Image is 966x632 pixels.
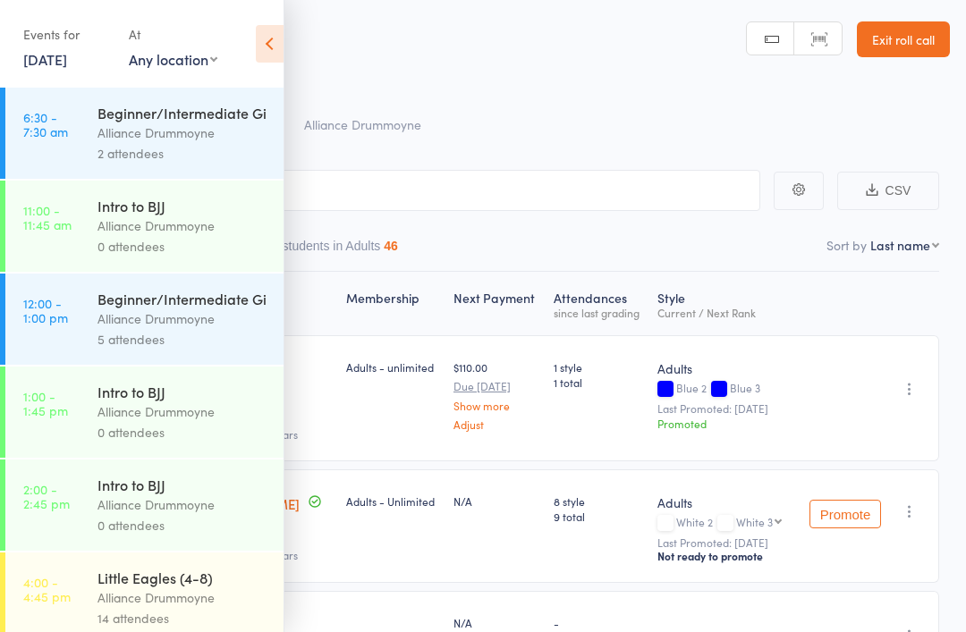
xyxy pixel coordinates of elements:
[346,359,439,375] div: Adults - unlimited
[857,21,950,57] a: Exit roll call
[5,367,284,458] a: 1:00 -1:45 pmIntro to BJJAlliance Drummoyne0 attendees
[97,401,268,422] div: Alliance Drummoyne
[453,615,539,630] div: N/A
[657,359,789,377] div: Adults
[5,181,284,272] a: 11:00 -11:45 amIntro to BJJAlliance Drummoyne0 attendees
[453,359,539,430] div: $110.00
[304,115,421,133] span: Alliance Drummoyne
[97,103,268,122] div: Beginner/Intermediate Gi
[97,475,268,494] div: Intro to BJJ
[554,615,644,630] div: -
[453,380,539,392] small: Due [DATE]
[554,509,644,524] span: 9 total
[650,280,796,327] div: Style
[453,493,539,509] div: N/A
[23,203,72,232] time: 11:00 - 11:45 am
[97,308,268,329] div: Alliance Drummoyne
[23,296,68,324] time: 12:00 - 1:00 pm
[657,493,789,511] div: Adults
[657,307,789,318] div: Current / Next Rank
[97,422,268,442] div: 0 attendees
[23,49,67,69] a: [DATE]
[97,215,268,236] div: Alliance Drummoyne
[248,230,398,271] button: Other students in Adults46
[129,20,217,49] div: At
[554,359,644,375] span: 1 style
[826,236,867,254] label: Sort by
[23,20,111,49] div: Events for
[23,482,70,510] time: 2:00 - 2:45 pm
[657,516,789,531] div: White 2
[870,236,930,254] div: Last name
[339,280,446,327] div: Membership
[97,494,268,515] div: Alliance Drummoyne
[5,274,284,365] a: 12:00 -1:00 pmBeginner/Intermediate GiAlliance Drummoyne5 attendees
[657,402,789,415] small: Last Promoted: [DATE]
[23,389,68,417] time: 1:00 - 1:45 pm
[97,329,268,350] div: 5 attendees
[97,382,268,401] div: Intro to BJJ
[97,568,268,587] div: Little Eagles (4-8)
[23,575,71,603] time: 4:00 - 4:45 pm
[23,110,68,139] time: 6:30 - 7:30 am
[657,536,789,549] small: Last Promoted: [DATE]
[97,236,268,257] div: 0 attendees
[453,418,539,430] a: Adjust
[657,382,789,397] div: Blue 2
[554,307,644,318] div: since last grading
[453,400,539,411] a: Show more
[27,170,760,211] input: Search by name
[730,380,760,395] span: Blue 3
[97,608,268,628] div: 14 attendees
[384,239,398,253] div: 46
[657,416,789,431] div: Promoted
[837,172,939,210] button: CSV
[657,549,789,563] div: Not ready to promote
[809,500,881,528] button: Promote
[97,143,268,164] div: 2 attendees
[554,375,644,390] span: 1 total
[736,516,773,527] div: White 3
[547,280,651,327] div: Atten­dances
[5,88,284,179] a: 6:30 -7:30 amBeginner/Intermediate GiAlliance Drummoyne2 attendees
[5,459,284,551] a: 2:00 -2:45 pmIntro to BJJAlliance Drummoyne0 attendees
[97,587,268,608] div: Alliance Drummoyne
[97,289,268,308] div: Beginner/Intermediate Gi
[123,494,300,513] a: [US_STATE][PERSON_NAME]
[129,49,217,69] div: Any location
[97,515,268,535] div: 0 attendees
[346,493,439,509] div: Adults - Unlimited
[554,493,644,509] span: 8 style
[97,196,268,215] div: Intro to BJJ
[97,122,268,143] div: Alliance Drummoyne
[446,280,547,327] div: Next Payment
